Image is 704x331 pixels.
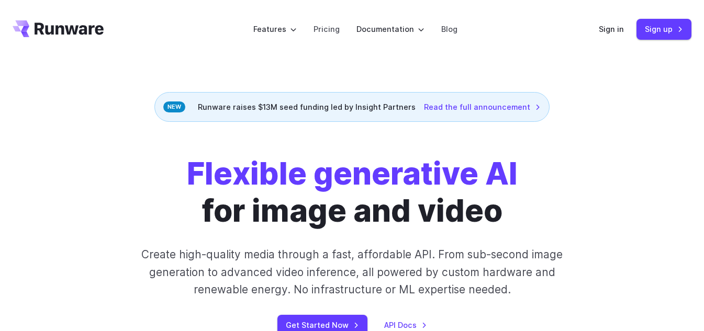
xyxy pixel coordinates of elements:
strong: Flexible generative AI [187,155,518,192]
a: Pricing [314,23,340,35]
h1: for image and video [187,155,518,229]
a: Sign in [599,23,624,35]
a: Go to / [13,20,104,37]
div: Runware raises $13M seed funding led by Insight Partners [154,92,550,122]
label: Features [253,23,297,35]
a: API Docs [384,319,427,331]
a: Blog [441,23,457,35]
a: Sign up [636,19,691,39]
p: Create high-quality media through a fast, affordable API. From sub-second image generation to adv... [135,246,569,298]
a: Read the full announcement [424,101,541,113]
label: Documentation [356,23,424,35]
